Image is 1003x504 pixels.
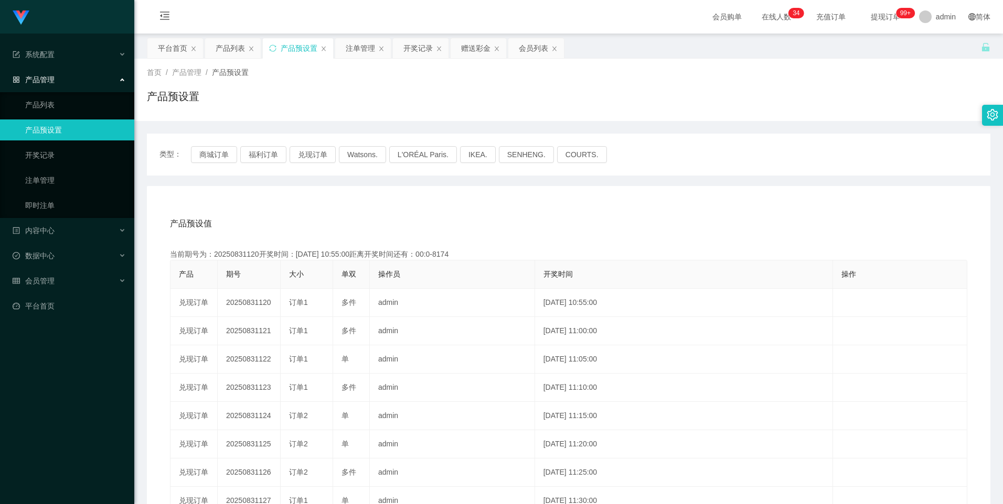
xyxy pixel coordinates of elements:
td: 20250831126 [218,458,281,487]
span: 单 [342,411,349,420]
span: 系统配置 [13,50,55,59]
a: 开奖记录 [25,145,126,166]
i: 图标: form [13,51,20,58]
sup: 1025 [896,8,915,18]
td: [DATE] 11:10:00 [535,374,833,402]
td: admin [370,374,535,402]
span: 订单1 [289,355,308,363]
div: 会员列表 [519,38,548,58]
td: 兑现订单 [170,317,218,345]
img: logo.9652507e.png [13,10,29,25]
span: 多件 [342,326,356,335]
td: 20250831121 [218,317,281,345]
td: admin [370,430,535,458]
td: admin [370,458,535,487]
span: 单 [342,440,349,448]
sup: 34 [788,8,804,18]
span: 产品预设置 [212,68,249,76]
td: 兑现订单 [170,430,218,458]
span: 内容中心 [13,226,55,235]
div: 平台首页 [158,38,187,58]
td: 兑现订单 [170,345,218,374]
i: 图标: sync [269,45,276,52]
p: 4 [796,8,800,18]
td: 兑现订单 [170,374,218,402]
span: 产品管理 [172,68,201,76]
i: 图标: close [494,46,500,52]
div: 赠送彩金 [461,38,490,58]
a: 注单管理 [25,170,126,191]
td: [DATE] 11:05:00 [535,345,833,374]
i: 图标: close [551,46,558,52]
i: 图标: close [378,46,385,52]
span: 会员管理 [13,277,55,285]
button: 福利订单 [240,146,286,163]
i: 图标: profile [13,227,20,234]
span: 产品管理 [13,75,55,84]
span: 订单2 [289,468,308,476]
td: admin [370,317,535,345]
span: 大小 [289,270,304,278]
span: 订单2 [289,411,308,420]
span: 充值订单 [811,13,851,20]
span: 订单1 [289,298,308,306]
i: 图标: setting [987,109,998,120]
td: 兑现订单 [170,289,218,317]
a: 图标: dashboard平台首页 [13,295,126,316]
td: 兑现订单 [170,458,218,487]
td: [DATE] 11:20:00 [535,430,833,458]
span: / [206,68,208,76]
i: 图标: global [968,13,976,20]
div: 产品预设置 [281,38,317,58]
i: 图标: close [190,46,197,52]
td: 20250831122 [218,345,281,374]
span: 操作 [841,270,856,278]
i: 图标: close [321,46,327,52]
span: 类型： [159,146,191,163]
td: admin [370,402,535,430]
div: 当前期号为：20250831120开奖时间：[DATE] 10:55:00距离开奖时间还有：00:0-8174 [170,249,967,260]
button: COURTS. [557,146,607,163]
span: 首页 [147,68,162,76]
td: admin [370,345,535,374]
i: 图标: close [436,46,442,52]
td: [DATE] 10:55:00 [535,289,833,317]
span: 多件 [342,468,356,476]
button: 商城订单 [191,146,237,163]
span: / [166,68,168,76]
td: [DATE] 11:25:00 [535,458,833,487]
h1: 产品预设置 [147,89,199,104]
button: IKEA. [460,146,496,163]
td: 20250831125 [218,430,281,458]
td: 20250831124 [218,402,281,430]
a: 产品列表 [25,94,126,115]
td: [DATE] 11:00:00 [535,317,833,345]
div: 产品列表 [216,38,245,58]
span: 提现订单 [866,13,905,20]
span: 订单1 [289,326,308,335]
button: Watsons. [339,146,386,163]
i: 图标: table [13,277,20,284]
td: 兑现订单 [170,402,218,430]
td: 20250831120 [218,289,281,317]
td: [DATE] 11:15:00 [535,402,833,430]
span: 单双 [342,270,356,278]
span: 产品 [179,270,194,278]
span: 单 [342,355,349,363]
i: 图标: appstore-o [13,76,20,83]
span: 数据中心 [13,251,55,260]
span: 多件 [342,383,356,391]
i: 图标: check-circle-o [13,252,20,259]
div: 开奖记录 [403,38,433,58]
i: 图标: close [248,46,254,52]
a: 产品预设置 [25,119,126,140]
p: 3 [793,8,796,18]
td: admin [370,289,535,317]
div: 注单管理 [346,38,375,58]
span: 订单1 [289,383,308,391]
span: 多件 [342,298,356,306]
button: SENHENG. [499,146,554,163]
button: L'ORÉAL Paris. [389,146,457,163]
span: 开奖时间 [543,270,573,278]
td: 20250831123 [218,374,281,402]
